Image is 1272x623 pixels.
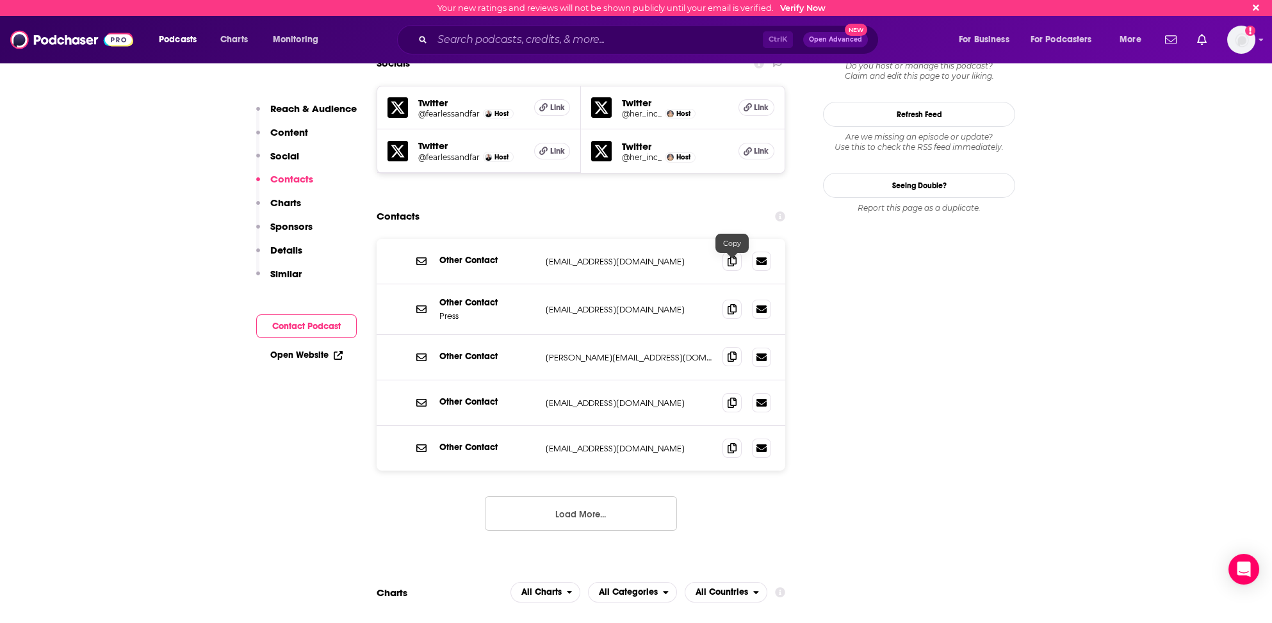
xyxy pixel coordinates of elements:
span: Host [494,153,509,161]
span: Host [676,153,690,161]
span: More [1120,31,1141,49]
button: open menu [685,582,767,603]
span: All Charts [521,588,562,597]
button: Social [256,150,299,174]
button: Similar [256,268,302,291]
a: Seeing Double? [823,173,1015,198]
span: Podcasts [159,31,197,49]
a: @her_inc_ [622,109,662,118]
button: Content [256,126,308,150]
span: For Business [959,31,1009,49]
p: Other Contact [439,255,535,266]
img: User Profile [1227,26,1255,54]
p: Other Contact [439,396,535,407]
a: Show notifications dropdown [1192,29,1212,51]
img: Podchaser - Follow, Share and Rate Podcasts [10,28,133,52]
input: Search podcasts, credits, & more... [432,29,763,50]
img: Mike Corey [485,154,492,161]
h5: Twitter [418,140,524,152]
span: Link [550,102,565,113]
p: [EMAIL_ADDRESS][DOMAIN_NAME] [546,256,712,267]
button: open menu [264,29,335,50]
a: Link [534,143,570,159]
span: All Categories [599,588,658,597]
button: open menu [510,582,581,603]
p: Details [270,244,302,256]
button: Reach & Audience [256,102,357,126]
p: Social [270,150,299,162]
a: Link [534,99,570,116]
a: Link [738,143,774,159]
a: @fearlessandfar [418,109,480,118]
a: Link [738,99,774,116]
button: open menu [1111,29,1157,50]
h2: Categories [588,582,677,603]
div: Open Intercom Messenger [1228,554,1259,585]
span: Link [550,146,565,156]
button: Refresh Feed [823,102,1015,127]
span: Host [494,109,509,118]
span: Open Advanced [809,36,862,43]
p: Sponsors [270,220,313,232]
div: Search podcasts, credits, & more... [409,25,891,54]
span: Monitoring [273,31,318,49]
button: Contacts [256,173,313,197]
h5: Twitter [418,97,524,109]
span: Link [754,102,769,113]
span: Link [754,146,769,156]
h2: Platforms [510,582,581,603]
button: open menu [150,29,213,50]
div: Claim and edit this page to your liking. [823,61,1015,81]
button: Contact Podcast [256,314,357,338]
button: Show profile menu [1227,26,1255,54]
h2: Charts [377,587,407,599]
a: @her_inc_ [622,152,662,162]
div: Report this page as a duplicate. [823,203,1015,213]
img: Cassie De Pecol [667,110,674,117]
span: For Podcasters [1031,31,1092,49]
p: Press [439,311,535,321]
a: @fearlessandfar [418,152,480,162]
p: [PERSON_NAME][EMAIL_ADDRESS][DOMAIN_NAME] [546,352,712,363]
button: Open AdvancedNew [803,32,868,47]
span: Host [676,109,690,118]
span: Logged in as BretAita [1227,26,1255,54]
p: [EMAIL_ADDRESS][DOMAIN_NAME] [546,398,712,409]
p: Other Contact [439,351,535,362]
button: Details [256,244,302,268]
span: Do you host or manage this podcast? [823,61,1015,71]
p: [EMAIL_ADDRESS][DOMAIN_NAME] [546,443,712,454]
a: Open Website [270,350,343,360]
button: open menu [950,29,1025,50]
a: Verify Now [780,3,826,13]
p: [EMAIL_ADDRESS][DOMAIN_NAME] [546,304,712,315]
span: New [845,24,868,36]
button: open menu [1022,29,1111,50]
span: Ctrl K [763,31,793,48]
p: Similar [270,268,302,280]
a: Cassie De Pecol [667,154,674,161]
button: Charts [256,197,301,220]
p: Other Contact [439,442,535,453]
button: open menu [588,582,677,603]
div: Are we missing an episode or update? Use this to check the RSS feed immediately. [823,132,1015,152]
a: Show notifications dropdown [1160,29,1182,51]
p: Content [270,126,308,138]
div: Copy [715,234,749,253]
p: Charts [270,197,301,209]
h5: Twitter [622,140,728,152]
img: Mike Corey [485,110,492,117]
div: Your new ratings and reviews will not be shown publicly until your email is verified. [437,3,826,13]
span: All Countries [696,588,748,597]
p: Other Contact [439,297,535,308]
svg: Email not verified [1245,26,1255,36]
p: Reach & Audience [270,102,357,115]
h5: Twitter [622,97,728,109]
a: Charts [212,29,256,50]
